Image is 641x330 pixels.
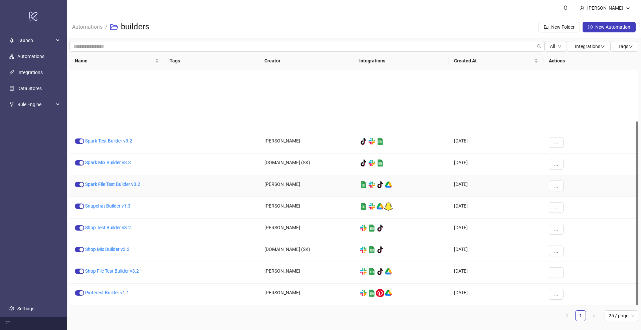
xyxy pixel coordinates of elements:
span: left [565,313,569,317]
span: down [558,44,562,48]
button: Tagsdown [610,41,638,52]
span: down [600,44,605,49]
span: Launch [17,34,54,47]
span: down [628,44,633,49]
span: Name [75,57,154,64]
a: Automations [17,54,44,59]
th: Actions [544,52,638,70]
li: / [105,16,108,38]
span: New Folder [551,24,575,30]
li: Next Page [589,310,599,321]
span: bell [563,5,568,10]
button: Alldown [545,41,567,52]
span: folder-open [110,23,118,31]
a: Shop Mix Builder v3.3 [85,247,130,252]
li: Previous Page [562,310,573,321]
a: Shop File Test Builder v3.2 [85,268,139,274]
a: 1 [576,311,586,321]
button: New Folder [539,22,580,32]
span: search [537,44,542,49]
span: ... [554,270,558,275]
th: Tags [164,52,259,70]
span: New Automation [595,24,630,30]
button: ... [549,202,564,213]
th: Creator [259,52,354,70]
button: left [562,310,573,321]
span: All [550,44,555,49]
a: Integrations [17,70,43,75]
a: Pinterest Builder v1.1 [85,290,129,295]
a: Data Stores [17,86,42,91]
span: ... [554,140,558,145]
span: down [626,6,630,10]
a: Settings [17,306,34,311]
span: plus-circle [588,25,593,29]
span: menu-fold [5,321,10,326]
button: ... [549,246,564,256]
div: [DATE] [449,175,544,197]
div: [PERSON_NAME] [259,197,354,219]
button: ... [549,267,564,278]
div: [PERSON_NAME] [259,132,354,153]
button: right [589,310,599,321]
a: Snapchat Builder v1.3 [85,203,131,209]
span: right [592,313,596,317]
span: ... [554,183,558,189]
div: [DATE] [449,240,544,262]
div: [PERSON_NAME] [259,219,354,240]
div: [DOMAIN_NAME] (SK) [259,153,354,175]
button: ... [549,289,564,300]
th: Created At [449,52,544,70]
div: Page Size [605,310,638,321]
div: [PERSON_NAME] [585,4,626,12]
button: New Automation [583,22,636,32]
h3: builders [121,22,149,32]
a: Automations [71,23,104,30]
span: ... [554,248,558,254]
button: Integrationsdown [567,41,610,52]
button: ... [549,224,564,235]
span: fork [9,102,14,107]
span: Created At [454,57,533,64]
a: Spark Test Builder v3.2 [85,138,132,143]
span: 25 / page [609,311,634,321]
span: Rule Engine [17,98,54,111]
a: Spark File Test Builder v3.2 [85,182,140,187]
button: ... [549,181,564,191]
span: folder-add [544,25,549,29]
div: [DOMAIN_NAME] (SK) [259,240,354,262]
div: [DATE] [449,284,544,305]
span: Tags [618,44,633,49]
div: [PERSON_NAME] [259,284,354,305]
div: [DATE] [449,153,544,175]
div: [DATE] [449,219,544,240]
a: Spark Mix Builder v3.3 [85,160,131,165]
div: [DATE] [449,132,544,153]
th: Name [69,52,164,70]
div: [PERSON_NAME] [259,262,354,284]
a: Shop Test Builder v3.2 [85,225,131,230]
span: ... [554,227,558,232]
span: ... [554,161,558,167]
div: [DATE] [449,262,544,284]
button: ... [549,137,564,148]
span: user [580,6,585,10]
span: rocket [9,38,14,43]
th: Integrations [354,52,449,70]
div: [DATE] [449,197,544,219]
span: ... [554,205,558,210]
div: [PERSON_NAME] [259,175,354,197]
li: 1 [575,310,586,321]
button: ... [549,159,564,170]
span: ... [554,292,558,297]
span: Integrations [575,44,605,49]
